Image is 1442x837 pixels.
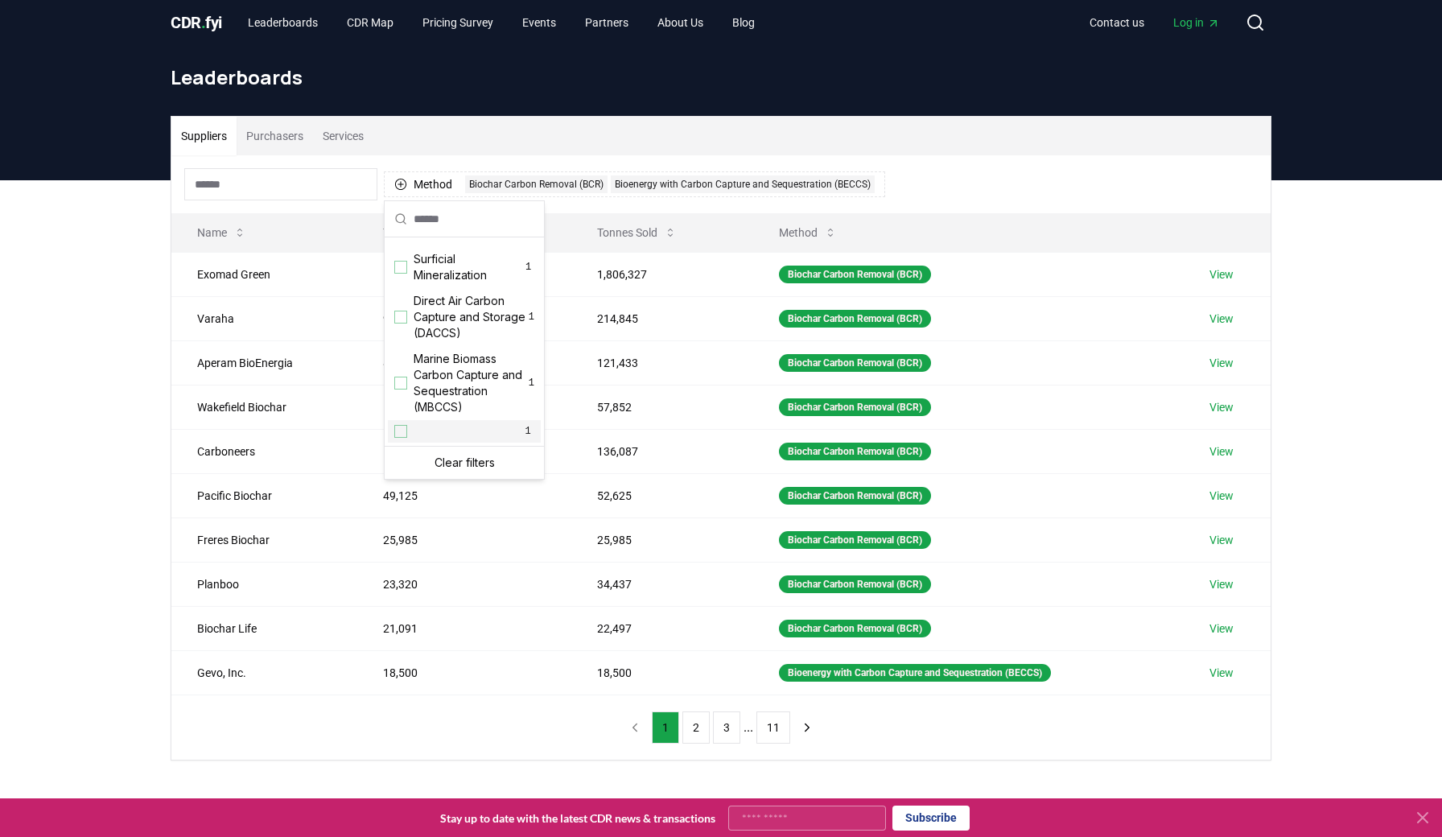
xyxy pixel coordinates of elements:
td: 57,852 [571,385,753,429]
button: 3 [713,711,740,744]
button: 2 [682,711,710,744]
a: View [1209,532,1234,548]
button: MethodBiochar Carbon Removal (BCR)Bioenergy with Carbon Capture and Sequestration (BECCS) [384,171,885,197]
a: Events [509,8,569,37]
span: Surficial Mineralization [414,251,522,283]
button: Services [313,117,373,155]
a: View [1209,399,1234,415]
a: Blog [719,8,768,37]
div: Clear filters [388,450,541,476]
div: Bioenergy with Carbon Capture and Sequestration (BECCS) [611,175,875,193]
a: View [1209,266,1234,282]
div: Biochar Carbon Removal (BCR) [779,354,931,372]
a: View [1209,355,1234,371]
td: 22,497 [571,606,753,650]
span: . [201,13,206,32]
a: Pricing Survey [410,8,506,37]
span: 1 [529,377,534,390]
td: Carboneers [171,429,357,473]
div: Biochar Carbon Removal (BCR) [779,398,931,416]
a: Leaderboards [235,8,331,37]
a: CDR.fyi [171,11,222,34]
h1: Leaderboards [171,64,1271,90]
td: Pacific Biochar [171,473,357,517]
td: 18,500 [571,650,753,695]
a: Contact us [1077,8,1157,37]
span: 1 [522,261,534,274]
td: Gevo, Inc. [171,650,357,695]
td: 214,845 [571,296,753,340]
div: Biochar Carbon Removal (BCR) [779,443,931,460]
td: 1,806,327 [571,252,753,296]
td: 52,625 [571,473,753,517]
button: Method [766,216,850,249]
td: Planboo [171,562,357,606]
a: Log in [1160,8,1233,37]
div: Biochar Carbon Removal (BCR) [779,575,931,593]
a: View [1209,443,1234,460]
td: Wakefield Biochar [171,385,357,429]
div: Biochar Carbon Removal (BCR) [779,266,931,283]
span: Direct Air Carbon Capture and Storage (DACCS) [414,293,529,341]
td: 25,985 [357,517,571,562]
button: 1 [652,711,679,744]
a: Partners [572,8,641,37]
span: 1 [529,311,534,324]
div: Biochar Carbon Removal (BCR) [465,175,608,193]
td: 21,091 [357,606,571,650]
button: Tonnes Sold [584,216,690,249]
td: Varaha [171,296,357,340]
td: 121,433 [571,340,753,385]
span: Log in [1173,14,1220,31]
span: Marine Biomass Carbon Capture and Sequestration (MBCCS) [414,351,529,415]
td: 99,512 [357,296,571,340]
a: CDR Map [334,8,406,37]
div: Biochar Carbon Removal (BCR) [779,487,931,505]
button: Suppliers [171,117,237,155]
nav: Main [235,8,768,37]
a: View [1209,576,1234,592]
button: Name [184,216,259,249]
a: View [1209,311,1234,327]
span: CDR fyi [171,13,222,32]
button: 11 [756,711,790,744]
td: Freres Biochar [171,517,357,562]
td: Exomad Green [171,252,357,296]
a: View [1209,488,1234,504]
td: 195,912 [357,252,571,296]
button: next page [793,711,821,744]
a: View [1209,621,1234,637]
a: View [1209,665,1234,681]
div: Bioenergy with Carbon Capture and Sequestration (BECCS) [779,664,1051,682]
nav: Main [1077,8,1233,37]
td: 57,844 [357,385,571,429]
button: Tonnes Delivered [370,216,499,249]
td: 49,125 [357,473,571,517]
span: 1 [521,425,534,438]
td: Biochar Life [171,606,357,650]
td: 53,601 [357,429,571,473]
td: 25,985 [571,517,753,562]
td: Aperam BioEnergia [171,340,357,385]
li: ... [744,718,753,737]
td: 18,500 [357,650,571,695]
div: Biochar Carbon Removal (BCR) [779,310,931,328]
div: Biochar Carbon Removal (BCR) [779,531,931,549]
a: About Us [645,8,716,37]
td: 136,087 [571,429,753,473]
td: 89,548 [357,340,571,385]
button: Purchasers [237,117,313,155]
td: 34,437 [571,562,753,606]
td: 23,320 [357,562,571,606]
div: Biochar Carbon Removal (BCR) [779,620,931,637]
